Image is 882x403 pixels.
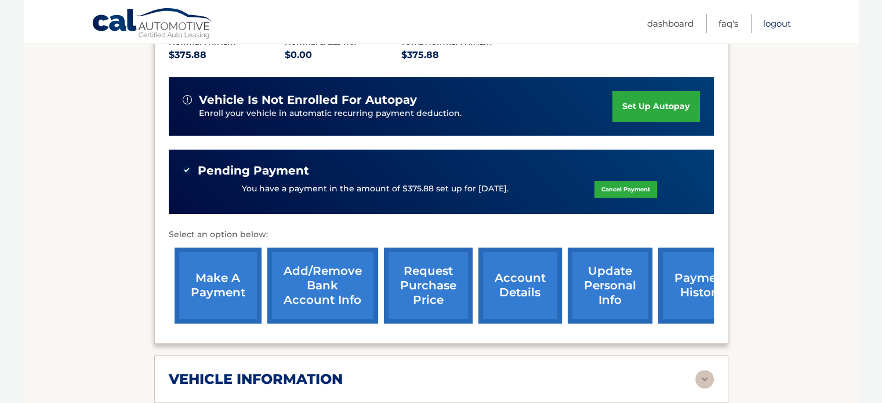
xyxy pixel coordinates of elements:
[763,14,791,33] a: Logout
[718,14,738,33] a: FAQ's
[478,248,562,324] a: account details
[612,91,699,122] a: set up autopay
[647,14,694,33] a: Dashboard
[267,248,378,324] a: Add/Remove bank account info
[568,248,652,324] a: update personal info
[695,370,714,389] img: accordion-rest.svg
[169,228,714,242] p: Select an option below:
[169,47,285,63] p: $375.88
[92,8,213,41] a: Cal Automotive
[183,95,192,104] img: alert-white.svg
[199,93,417,107] span: vehicle is not enrolled for autopay
[242,183,509,195] p: You have a payment in the amount of $375.88 set up for [DATE].
[199,107,613,120] p: Enroll your vehicle in automatic recurring payment deduction.
[658,248,745,324] a: payment history
[175,248,262,324] a: make a payment
[169,371,343,388] h2: vehicle information
[594,181,657,198] a: Cancel Payment
[285,47,401,63] p: $0.00
[198,164,309,178] span: Pending Payment
[183,166,191,174] img: check-green.svg
[401,47,518,63] p: $375.88
[384,248,473,324] a: request purchase price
